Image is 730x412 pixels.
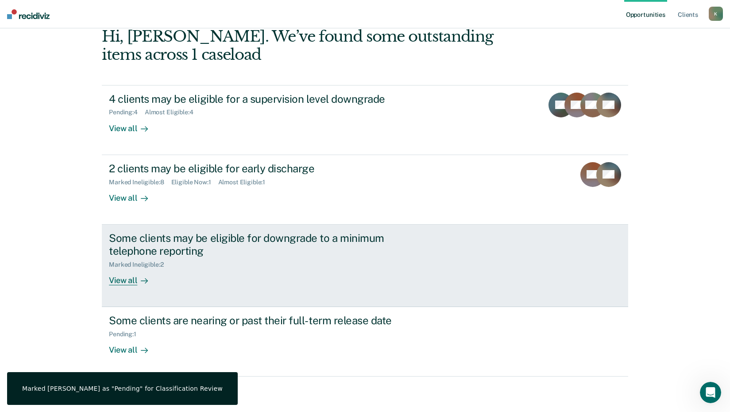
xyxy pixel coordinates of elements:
div: Almost Eligible : 4 [145,109,201,116]
a: Some clients may be eligible for downgrade to a minimum telephone reportingMarked Ineligible:2Vie... [102,225,628,307]
div: View all [109,338,158,355]
div: View all [109,268,158,285]
button: K [709,7,723,21]
div: Some clients are nearing or past their full-term release date [109,314,420,327]
div: View all [109,116,158,133]
div: Marked [PERSON_NAME] as "Pending" for Classification Review [22,385,223,393]
div: Pending : 1 [109,330,143,338]
div: Marked Ineligible : 2 [109,261,170,268]
div: Eligible Now : 1 [171,179,218,186]
div: Hi, [PERSON_NAME]. We’ve found some outstanding items across 1 caseload [102,27,523,64]
div: Pending : 4 [109,109,145,116]
img: Recidiviz [7,9,50,19]
div: Almost Eligible : 1 [218,179,273,186]
div: 4 clients may be eligible for a supervision level downgrade [109,93,420,105]
a: 2 clients may be eligible for early dischargeMarked Ineligible:8Eligible Now:1Almost Eligible:1Vi... [102,155,628,225]
div: Some clients may be eligible for downgrade to a minimum telephone reporting [109,232,420,257]
div: 2 clients may be eligible for early discharge [109,162,420,175]
div: View all [109,186,158,203]
a: 4 clients may be eligible for a supervision level downgradePending:4Almost Eligible:4View all [102,85,628,155]
iframe: Intercom live chat [700,382,721,403]
a: Some clients are nearing or past their full-term release datePending:1View all [102,307,628,377]
div: Marked Ineligible : 8 [109,179,171,186]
